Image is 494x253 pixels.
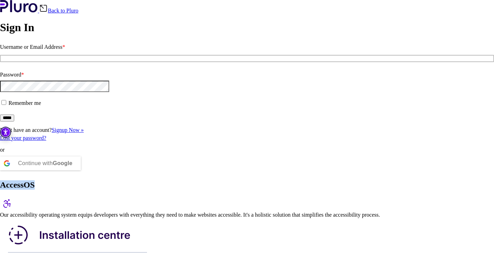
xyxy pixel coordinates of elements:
img: Back icon [39,4,48,12]
div: Continue with [18,156,72,170]
input: Remember me [1,100,6,105]
a: Signup Now » [52,127,84,133]
b: Google [53,160,72,166]
a: Back to Pluro [39,8,78,13]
